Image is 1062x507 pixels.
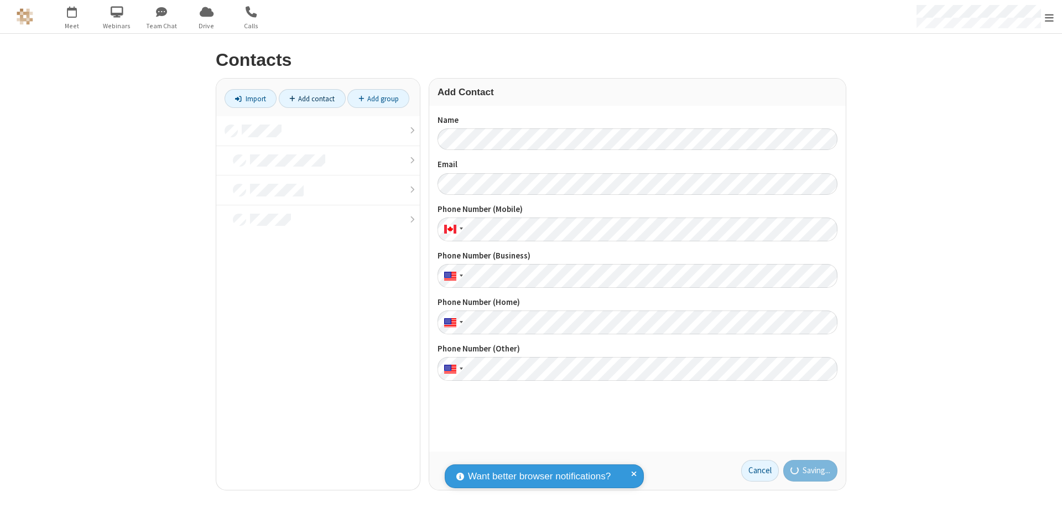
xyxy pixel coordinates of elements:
[1034,478,1054,499] iframe: Chat
[141,21,183,31] span: Team Chat
[438,357,466,381] div: United States: + 1
[803,464,830,477] span: Saving...
[468,469,611,484] span: Want better browser notifications?
[438,158,837,171] label: Email
[17,8,33,25] img: QA Selenium DO NOT DELETE OR CHANGE
[231,21,272,31] span: Calls
[347,89,409,108] a: Add group
[216,50,846,70] h2: Contacts
[438,250,837,262] label: Phone Number (Business)
[438,203,837,216] label: Phone Number (Mobile)
[438,296,837,309] label: Phone Number (Home)
[438,114,837,127] label: Name
[96,21,138,31] span: Webinars
[783,460,838,482] button: Saving...
[438,87,837,97] h3: Add Contact
[438,218,466,241] div: Canada: + 1
[225,89,277,108] a: Import
[279,89,346,108] a: Add contact
[438,311,466,334] div: United States: + 1
[741,460,779,482] a: Cancel
[438,343,837,355] label: Phone Number (Other)
[186,21,227,31] span: Drive
[438,264,466,288] div: United States: + 1
[51,21,93,31] span: Meet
